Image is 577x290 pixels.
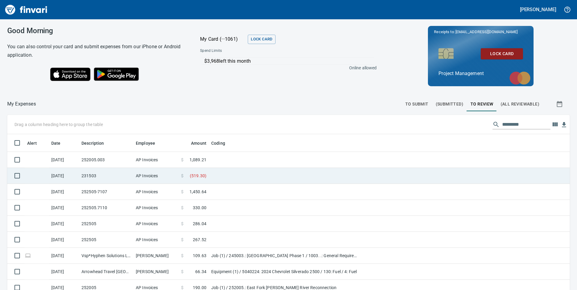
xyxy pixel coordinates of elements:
[550,97,570,111] button: Show transactions within a particular date range
[209,248,360,264] td: Job (1) / 245003.: [GEOGRAPHIC_DATA] Phase 1 / 1003. .: General Requirements / 5: Other
[7,43,185,59] h6: You can also control your card and submit expenses from our iPhone or Android application.
[49,264,79,280] td: [DATE]
[211,140,225,147] span: Coding
[133,216,179,232] td: AP Invoices
[436,100,463,108] span: (Submitted)
[49,168,79,184] td: [DATE]
[14,121,103,128] p: Drag a column heading here to group the table
[434,29,528,35] p: Receipts to:
[81,140,112,147] span: Description
[181,221,183,227] span: $
[79,200,133,216] td: 252505.7110
[190,189,206,195] span: 1,450.64
[25,254,31,257] span: Online transaction
[50,68,91,81] img: Download on the App Store
[7,100,36,108] p: My Expenses
[4,2,49,17] img: Finvari
[481,48,523,59] button: Lock Card
[79,216,133,232] td: 252505
[181,269,183,275] span: $
[27,140,45,147] span: Alert
[501,100,539,108] span: (All Reviewable)
[211,140,233,147] span: Coding
[133,232,179,248] td: AP Invoices
[79,248,133,264] td: Vsp*Hyphen Solutions L [GEOGRAPHIC_DATA]
[550,120,559,129] button: Choose columns to display
[506,68,534,88] img: mastercard.svg
[7,100,36,108] nav: breadcrumb
[518,5,558,14] button: [PERSON_NAME]
[51,140,69,147] span: Date
[183,140,206,147] span: Amount
[49,248,79,264] td: [DATE]
[200,48,299,54] span: Spend Limits
[248,35,275,44] button: Lock Card
[181,157,183,163] span: $
[49,200,79,216] td: [DATE]
[49,152,79,168] td: [DATE]
[51,140,61,147] span: Date
[195,65,377,71] p: Online allowed
[136,140,155,147] span: Employee
[133,200,179,216] td: AP Invoices
[193,253,206,259] span: 109.63
[136,140,163,147] span: Employee
[133,152,179,168] td: AP Invoices
[193,237,206,243] span: 267.52
[81,140,104,147] span: Description
[49,232,79,248] td: [DATE]
[190,157,206,163] span: 1,089.21
[193,221,206,227] span: 286.04
[209,264,360,280] td: Equipment (1) / 5040224: 2024 Chevrolet Silverado 2500 / 130: Fuel / 4: Fuel
[49,216,79,232] td: [DATE]
[133,248,179,264] td: [PERSON_NAME]
[438,70,523,77] p: Project Management
[193,205,206,211] span: 330.00
[181,237,183,243] span: $
[27,140,37,147] span: Alert
[405,100,429,108] span: To Submit
[204,58,374,65] p: $3,968 left this month
[133,168,179,184] td: AP Invoices
[486,50,518,58] span: Lock Card
[133,184,179,200] td: AP Invoices
[181,173,183,179] span: $
[200,36,245,43] p: My Card (···1061)
[79,168,133,184] td: 231503
[191,140,206,147] span: Amount
[79,152,133,168] td: 252005.003
[79,184,133,200] td: 252505-7107
[190,173,206,179] span: ( 519.30 )
[79,232,133,248] td: 252505
[559,120,569,129] button: Download Table
[91,64,142,84] img: Get it on Google Play
[251,36,272,43] span: Lock Card
[455,29,518,35] span: [EMAIL_ADDRESS][DOMAIN_NAME]
[520,6,556,13] h5: [PERSON_NAME]
[181,205,183,211] span: $
[181,189,183,195] span: $
[195,269,206,275] span: 66.34
[133,264,179,280] td: [PERSON_NAME]
[49,184,79,200] td: [DATE]
[470,100,493,108] span: To Review
[7,27,185,35] h3: Good Morning
[79,264,133,280] td: Arrowhead Travel [GEOGRAPHIC_DATA][PERSON_NAME] OR
[181,253,183,259] span: $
